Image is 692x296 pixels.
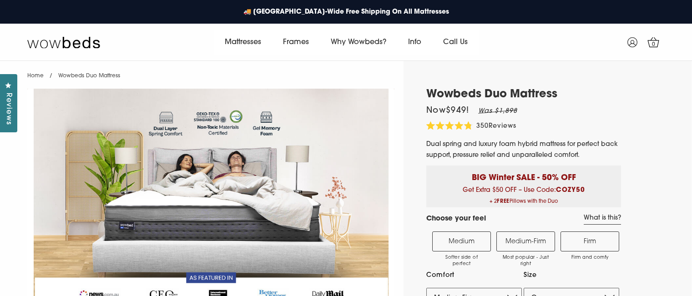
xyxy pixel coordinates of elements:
[642,31,665,54] a: 0
[478,108,517,115] em: Was $1,898
[426,141,618,159] span: Dual spring and luxury foam hybrid mattress for perfect back support, pressure relief and unparal...
[27,36,100,49] img: Wow Beds Logo
[2,93,14,125] span: Reviews
[584,214,621,225] a: What is this?
[397,30,432,55] a: Info
[426,214,486,225] h4: Choose your feel
[27,73,44,79] a: Home
[27,61,120,84] nav: breadcrumbs
[649,40,658,49] span: 0
[426,121,516,132] div: 350Reviews
[50,73,52,79] span: /
[524,270,619,281] label: Size
[58,73,120,79] span: Wowbeds Duo Mattress
[426,88,621,101] h1: Wowbeds Duo Mattress
[426,107,469,115] span: Now $949 !
[214,30,272,55] a: Mattresses
[437,255,486,267] span: Softer side of perfect
[272,30,320,55] a: Frames
[476,123,489,130] span: 350
[566,255,614,261] span: Firm and comfy
[433,196,614,207] span: + 2 Pillows with the Duo
[489,123,516,130] span: Reviews
[433,187,614,207] span: Get Extra $50 OFF – Use Code:
[433,166,614,184] p: BIG Winter SALE - 50% OFF
[497,199,510,204] b: FREE
[561,231,619,251] label: Firm
[432,30,479,55] a: Call Us
[556,187,585,194] b: COZY50
[239,3,454,21] a: 🚚 [GEOGRAPHIC_DATA]-Wide Free Shipping On All Mattresses
[496,231,555,251] label: Medium-Firm
[320,30,397,55] a: Why Wowbeds?
[501,255,550,267] span: Most popular - Just right
[426,270,522,281] label: Comfort
[432,231,491,251] label: Medium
